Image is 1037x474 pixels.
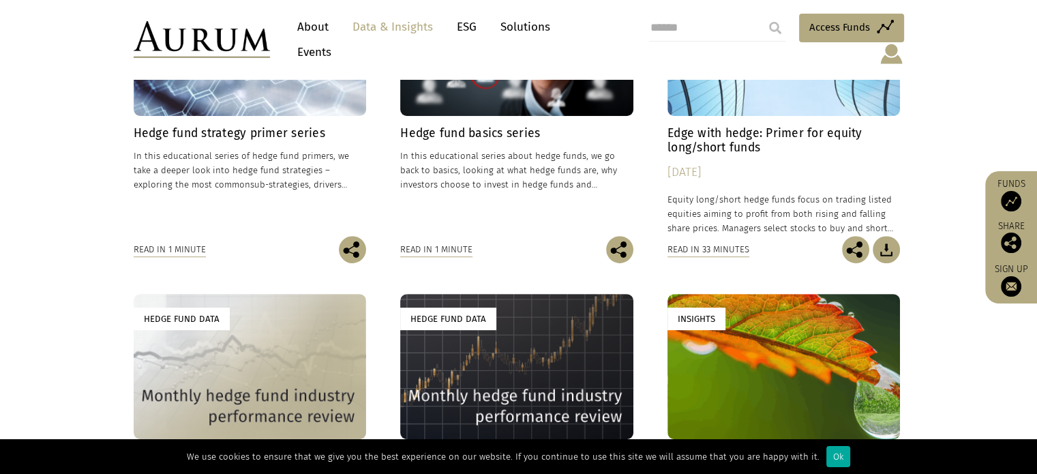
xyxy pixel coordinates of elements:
div: Share [992,222,1030,253]
span: Access Funds [809,19,870,35]
a: Events [290,40,331,65]
div: Insights [667,308,725,330]
a: Solutions [494,14,557,40]
a: Funds [992,178,1030,211]
a: Data & Insights [346,14,440,40]
img: Download Article [873,236,900,263]
a: Sign up [992,263,1030,297]
a: ESG [450,14,483,40]
span: sub-strategies [250,179,309,190]
img: Share this post [1001,233,1021,253]
p: In this educational series about hedge funds, we go back to basics, looking at what hedge funds a... [400,149,633,192]
img: Share this post [842,236,869,263]
a: About [290,14,335,40]
img: Aurum [134,21,270,58]
h4: Edge with hedge: Primer for equity long/short funds [667,126,901,155]
img: Access Funds [1001,191,1021,211]
input: Submit [762,14,789,42]
div: Read in 1 minute [400,242,472,257]
img: Share this post [606,236,633,263]
p: In this educational series of hedge fund primers, we take a deeper look into hedge fund strategie... [134,149,367,192]
p: Equity long/short hedge funds focus on trading listed equities aiming to profit from both rising ... [667,192,901,235]
h4: Hedge fund basics series [400,126,633,140]
div: Hedge Fund Data [400,308,496,330]
img: Sign up to our newsletter [1001,276,1021,297]
a: Access Funds [799,14,904,42]
div: Hedge Fund Data [134,308,230,330]
div: Read in 1 minute [134,242,206,257]
img: account-icon.svg [879,42,904,65]
h4: Hedge fund strategy primer series [134,126,367,140]
div: Read in 33 minutes [667,242,749,257]
img: Share this post [339,236,366,263]
div: [DATE] [667,163,901,182]
div: Ok [826,446,850,467]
